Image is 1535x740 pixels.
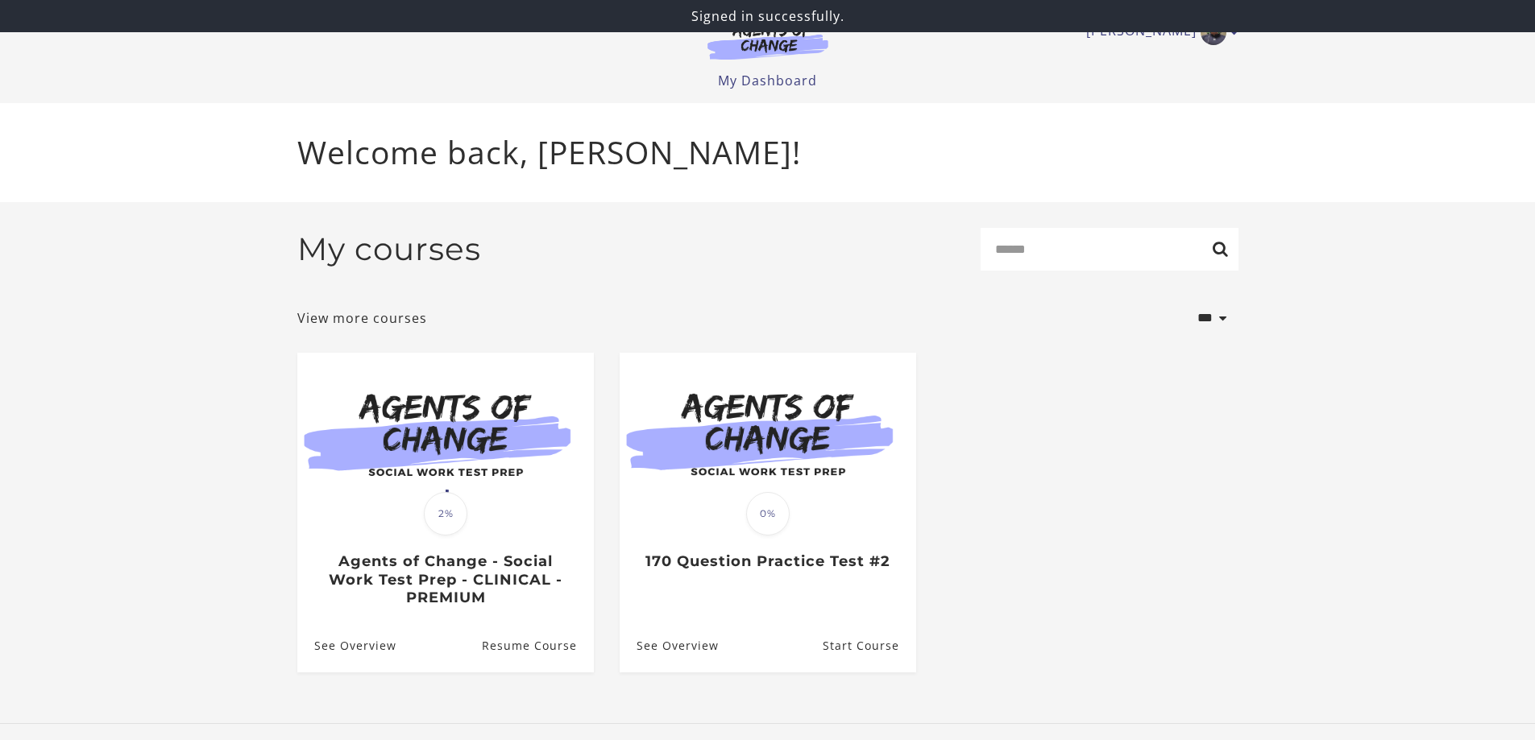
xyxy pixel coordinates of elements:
[314,552,576,607] h3: Agents of Change - Social Work Test Prep - CLINICAL - PREMIUM
[297,308,427,328] a: View more courses
[691,23,845,60] img: Agents of Change Logo
[637,552,898,571] h3: 170 Question Practice Test #2
[1086,19,1230,45] a: Toggle menu
[297,129,1238,176] p: Welcome back, [PERSON_NAME]!
[620,619,719,672] a: 170 Question Practice Test #2: See Overview
[424,492,467,535] span: 2%
[746,492,790,535] span: 0%
[481,619,593,672] a: Agents of Change - Social Work Test Prep - CLINICAL - PREMIUM: Resume Course
[6,6,1529,26] p: Signed in successfully.
[822,619,915,672] a: 170 Question Practice Test #2: Resume Course
[297,619,396,672] a: Agents of Change - Social Work Test Prep - CLINICAL - PREMIUM: See Overview
[718,72,817,89] a: My Dashboard
[297,230,481,268] h2: My courses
